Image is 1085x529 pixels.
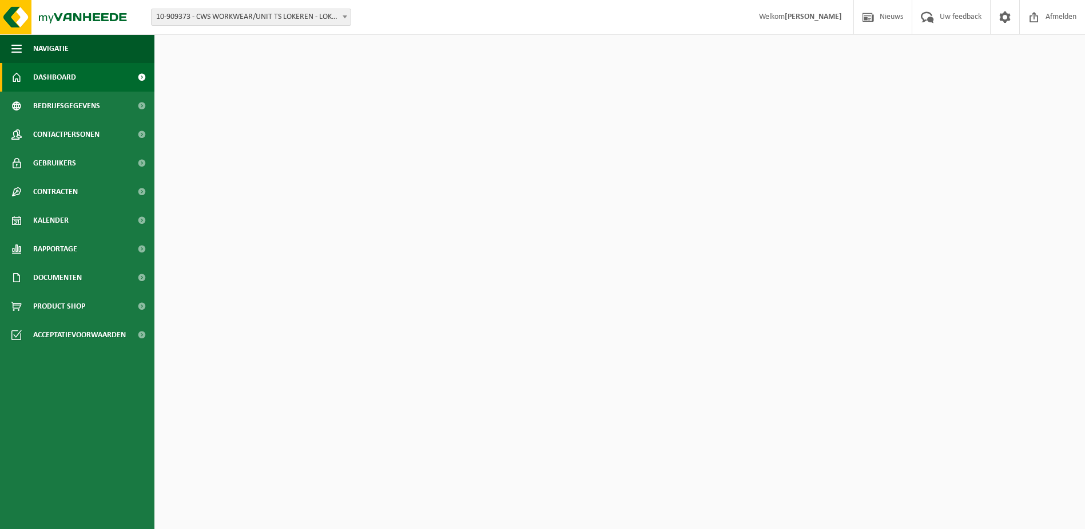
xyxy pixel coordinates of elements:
span: 10-909373 - CWS WORKWEAR/UNIT TS LOKEREN - LOKEREN [152,9,351,25]
span: Dashboard [33,63,76,92]
span: 10-909373 - CWS WORKWEAR/UNIT TS LOKEREN - LOKEREN [151,9,351,26]
span: Gebruikers [33,149,76,177]
strong: [PERSON_NAME] [785,13,842,21]
span: Bedrijfsgegevens [33,92,100,120]
span: Navigatie [33,34,69,63]
span: Documenten [33,263,82,292]
span: Kalender [33,206,69,235]
span: Acceptatievoorwaarden [33,321,126,349]
span: Product Shop [33,292,85,321]
span: Rapportage [33,235,77,263]
span: Contactpersonen [33,120,100,149]
span: Contracten [33,177,78,206]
